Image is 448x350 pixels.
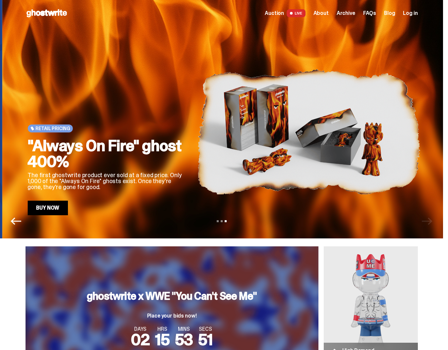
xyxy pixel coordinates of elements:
img: "Always On Fire" ghost 400% [197,48,420,215]
button: View slide 2 [221,220,223,222]
a: Auction LIVE [265,9,305,17]
a: FAQs [363,11,376,16]
span: 51 [198,329,213,350]
span: 15 [155,329,170,350]
span: HRS [155,326,170,332]
button: View slide 1 [217,220,219,222]
a: About [313,11,329,16]
button: Previous [11,216,21,226]
span: LIVE [287,9,306,17]
span: SECS [198,326,213,332]
button: View slide 3 [225,220,227,222]
a: Buy Now [28,201,68,215]
a: Log in [403,11,418,16]
span: 02 [131,329,150,350]
span: Auction [265,11,284,16]
span: DAYS [131,326,150,332]
p: The first ghostwrite product ever sold at a fixed price. Only 1,000 of the "Always On Fire" ghost... [28,172,187,190]
span: Retail Pricing [35,126,70,131]
span: MINS [175,326,193,332]
span: 53 [175,329,193,350]
h3: ghostwrite x WWE "You Can't See Me" [87,291,257,301]
a: Blog [384,11,395,16]
h2: "Always On Fire" ghost 400% [28,138,187,170]
p: Place your bids now! [87,313,257,319]
a: Archive [337,11,355,16]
